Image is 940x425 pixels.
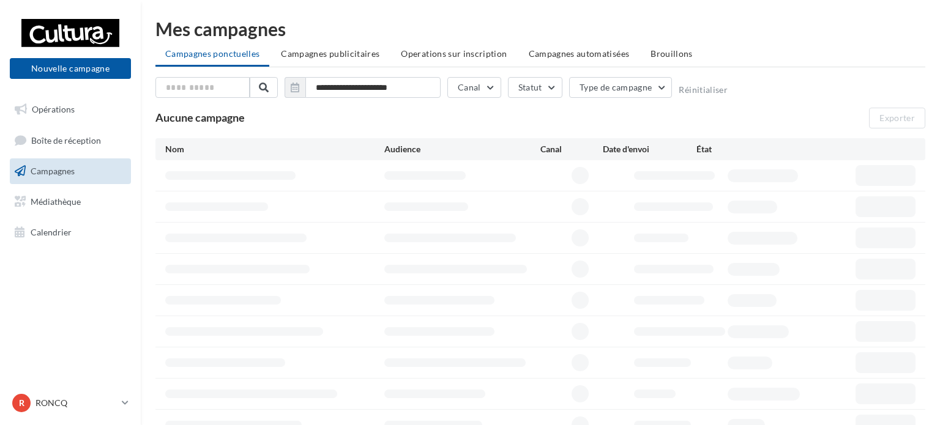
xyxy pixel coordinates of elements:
[31,166,75,176] span: Campagnes
[7,189,133,215] a: Médiathèque
[569,77,673,98] button: Type de campagne
[696,143,790,155] div: État
[31,135,101,145] span: Boîte de réception
[32,104,75,114] span: Opérations
[651,48,693,59] span: Brouillons
[19,397,24,409] span: R
[7,158,133,184] a: Campagnes
[679,85,728,95] button: Réinitialiser
[155,111,245,124] span: Aucune campagne
[7,97,133,122] a: Opérations
[10,58,131,79] button: Nouvelle campagne
[155,20,925,38] div: Mes campagnes
[7,220,133,245] a: Calendrier
[384,143,540,155] div: Audience
[165,143,384,155] div: Nom
[447,77,501,98] button: Canal
[540,143,603,155] div: Canal
[31,196,81,207] span: Médiathèque
[35,397,117,409] p: RONCQ
[31,226,72,237] span: Calendrier
[10,391,131,415] a: R RONCQ
[7,127,133,153] a: Boîte de réception
[603,143,696,155] div: Date d'envoi
[869,108,925,128] button: Exporter
[529,48,630,59] span: Campagnes automatisées
[401,48,507,59] span: Operations sur inscription
[281,48,379,59] span: Campagnes publicitaires
[508,77,562,98] button: Statut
